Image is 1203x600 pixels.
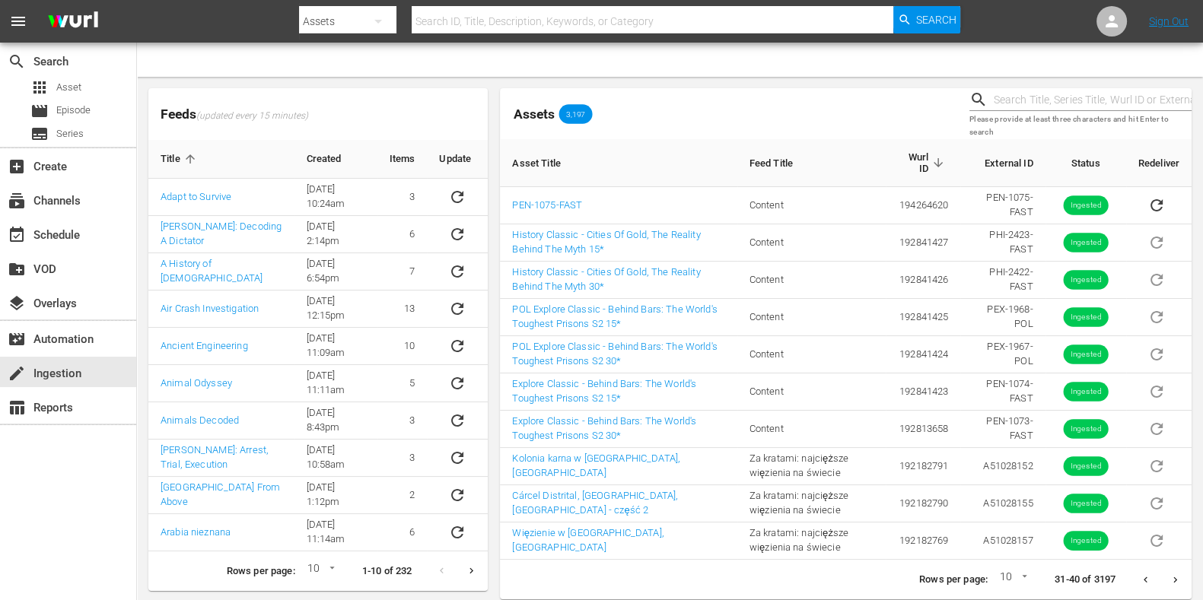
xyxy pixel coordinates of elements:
a: [PERSON_NAME]: Arrest, Trial, Execution [161,444,269,470]
th: Update [427,140,488,179]
td: 2 [377,477,428,514]
td: [DATE] 11:11am [294,365,377,402]
td: Content [737,224,886,262]
span: Ingested [1063,275,1108,286]
td: 13 [377,290,428,328]
span: Ingested [1063,312,1108,323]
td: [DATE] 6:54pm [294,253,377,290]
div: 10 [301,560,338,583]
td: 10 [377,328,428,365]
td: [DATE] 1:12pm [294,477,377,514]
div: 10 [994,568,1030,591]
span: Ingested [1063,200,1108,211]
span: Search [8,52,26,71]
span: Ingested [1063,237,1108,249]
span: Ingested [1063,386,1108,398]
span: Feeds [148,102,488,127]
span: Asset Title [512,156,581,170]
span: Channels [8,192,26,210]
span: Title [161,152,200,166]
td: 192841426 [886,262,960,299]
td: A51028152 [960,448,1045,485]
td: 192841423 [886,373,960,411]
td: Za kratami: najcięższe więzienia na świecie [737,522,886,560]
td: 192841425 [886,299,960,336]
p: Please provide at least three characters and hit Enter to search [969,113,1192,138]
td: Za kratami: najcięższe więzienia na świecie [737,448,886,485]
a: PEN-1075-FAST [512,199,582,211]
span: Create [8,157,26,176]
button: Next page [1160,565,1190,595]
span: Reports [8,398,26,417]
td: 6 [377,514,428,551]
span: Asset [56,80,81,95]
td: PEN-1075-FAST [960,187,1045,224]
span: Asset is in future lineups. Remove all episodes that contain this asset before redelivering [1138,459,1175,471]
span: Asset is in future lineups. Remove all episodes that contain this asset before redelivering [1138,497,1175,508]
span: Asset is in future lineups. Remove all episodes that contain this asset before redelivering [1138,273,1175,284]
span: Asset is in future lineups. Remove all episodes that contain this asset before redelivering [1138,236,1175,247]
td: A51028157 [960,522,1045,560]
a: Cárcel Distrital, [GEOGRAPHIC_DATA], [GEOGRAPHIC_DATA] - część 2 [512,490,678,516]
td: Content [737,299,886,336]
span: menu [9,12,27,30]
span: Ingested [1063,349,1108,360]
td: Content [737,373,886,411]
a: Adapt to Survive [161,191,231,202]
td: 3 [377,402,428,440]
th: External ID [960,139,1045,187]
td: Za kratami: najcięższe więzienia na świecie [737,485,886,522]
span: Ingestion [8,364,26,383]
span: Wurl ID [898,151,948,174]
button: Previous page [1131,565,1160,595]
span: Asset is in future lineups. Remove all episodes that contain this asset before redelivering [1138,385,1175,396]
a: Explore Classic - Behind Bars: The World's Toughest Prisons S2 30* [512,415,696,441]
td: PHI-2423-FAST [960,224,1045,262]
th: Redeliver [1126,139,1192,187]
td: [DATE] 10:58am [294,440,377,477]
span: Asset is in future lineups. Remove all episodes that contain this asset before redelivering [1138,310,1175,322]
span: VOD [8,260,26,278]
a: POL Explore Classic - Behind Bars: The World's Toughest Prisons S2 30* [512,341,717,367]
button: Search [893,6,960,33]
span: Overlays [8,294,26,313]
td: 192182790 [886,485,960,522]
td: 192182769 [886,522,960,560]
th: Items [377,140,428,179]
td: [DATE] 10:24am [294,179,377,216]
td: A51028155 [960,485,1045,522]
span: Ingested [1063,424,1108,435]
span: Ingested [1063,461,1108,472]
span: Asset is in future lineups. Remove all episodes that contain this asset before redelivering [1138,534,1175,545]
a: History Classic - Cities Of Gold, The Reality Behind The Myth 15* [512,229,700,255]
td: Content [737,336,886,373]
table: sticky table [500,139,1192,560]
span: Search [916,6,956,33]
a: [GEOGRAPHIC_DATA] From Above [161,481,280,507]
span: Asset [30,78,49,97]
td: [DATE] 12:15pm [294,290,377,328]
td: 3 [377,440,428,477]
td: 3 [377,179,428,216]
span: Asset is in future lineups. Remove all episodes that contain this asset before redelivering [1138,348,1175,359]
span: Asset is in future lineups. Remove all episodes that contain this asset before redelivering [1138,422,1175,433]
td: PHI-2422-FAST [960,262,1045,299]
span: Created [307,152,361,166]
td: 7 [377,253,428,290]
td: PEX-1968-POL [960,299,1045,336]
a: Explore Classic - Behind Bars: The World's Toughest Prisons S2 15* [512,378,696,404]
td: 192813658 [886,411,960,448]
td: Content [737,411,886,448]
p: Rows per page: [227,564,295,579]
img: ans4CAIJ8jUAAAAAAAAAAAAAAAAAAAAAAAAgQb4GAAAAAAAAAAAAAAAAAAAAAAAAJMjXAAAAAAAAAAAAAAAAAAAAAAAAgAT5G... [37,4,110,40]
td: PEX-1967-POL [960,336,1045,373]
table: sticky table [148,140,488,551]
a: Animal Odyssey [161,377,232,389]
a: [PERSON_NAME]: Decoding A Dictator [161,221,282,246]
td: 192182791 [886,448,960,485]
a: Więzienie w [GEOGRAPHIC_DATA], [GEOGRAPHIC_DATA] [512,527,664,553]
span: Assets [514,106,555,122]
a: A History of [DEMOGRAPHIC_DATA] [161,258,263,284]
span: 3,197 [559,110,592,119]
td: Content [737,187,886,224]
